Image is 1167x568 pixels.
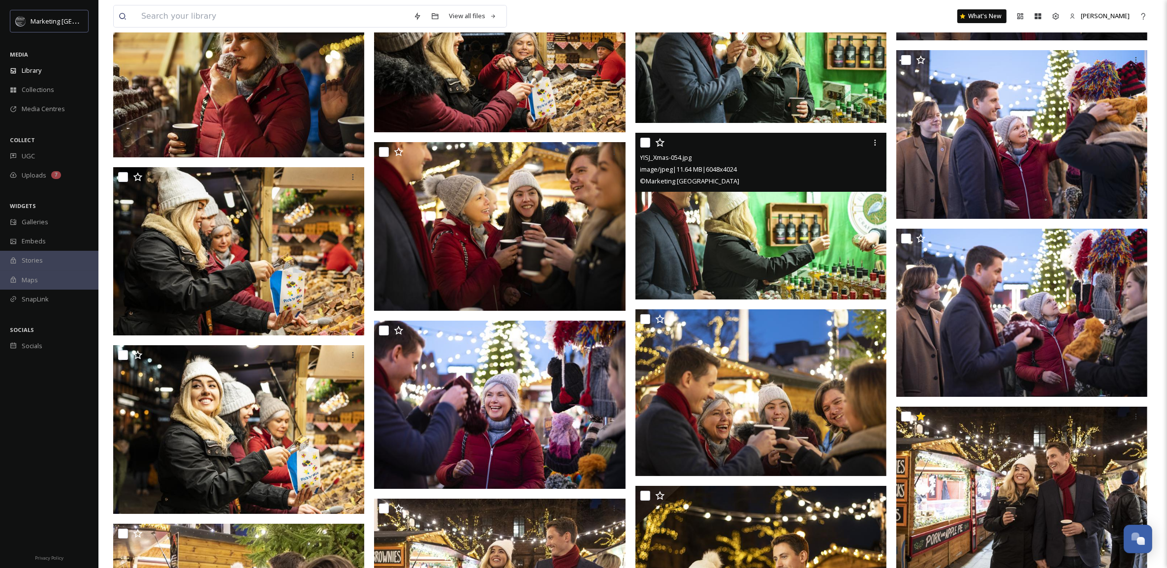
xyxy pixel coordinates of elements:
span: WIDGETS [10,202,36,209]
span: Embeds [22,237,46,246]
span: COLLECT [10,136,35,144]
span: Stories [22,256,43,265]
span: Library [22,66,41,75]
span: Uploads [22,171,46,180]
span: YISJ_Xmas-054.jpg [640,153,692,162]
img: YISJ_Xmas-031.jpg [896,229,1150,397]
span: SnapLink [22,295,49,304]
span: UGC [22,151,35,161]
span: Media Centres [22,104,65,114]
a: [PERSON_NAME] [1065,6,1135,26]
img: MC-Logo-01.svg [16,16,26,26]
a: View all files [444,6,502,26]
img: YISJ_Xmas-037.jpg [374,142,628,311]
img: YISJ_Xmas-081.jpg [113,345,367,514]
span: MEDIA [10,51,28,58]
a: What's New [957,9,1007,23]
span: SOCIALS [10,326,34,333]
button: Open Chat [1124,525,1152,553]
span: Collections [22,85,54,94]
span: Galleries [22,217,48,227]
span: [PERSON_NAME] [1081,11,1130,20]
a: Privacy Policy [35,551,63,563]
img: YISJ_Xmas-054.jpg [635,133,886,300]
span: Socials [22,341,42,351]
span: image/jpeg | 11.64 MB | 6048 x 4024 [640,165,737,174]
span: Privacy Policy [35,555,63,561]
img: YISJ_Xmas-080.jpg [113,167,367,336]
span: © Marketing [GEOGRAPHIC_DATA] [640,177,740,185]
input: Search your library [136,5,409,27]
img: YISJ_Xmas-033.jpg [635,309,886,477]
img: YISJ_Xmas-027.jpg [374,321,628,489]
span: Maps [22,275,38,285]
span: Marketing [GEOGRAPHIC_DATA] [31,16,124,26]
img: YISJ_Xmas-029.jpg [896,50,1150,219]
div: 7 [51,171,61,179]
